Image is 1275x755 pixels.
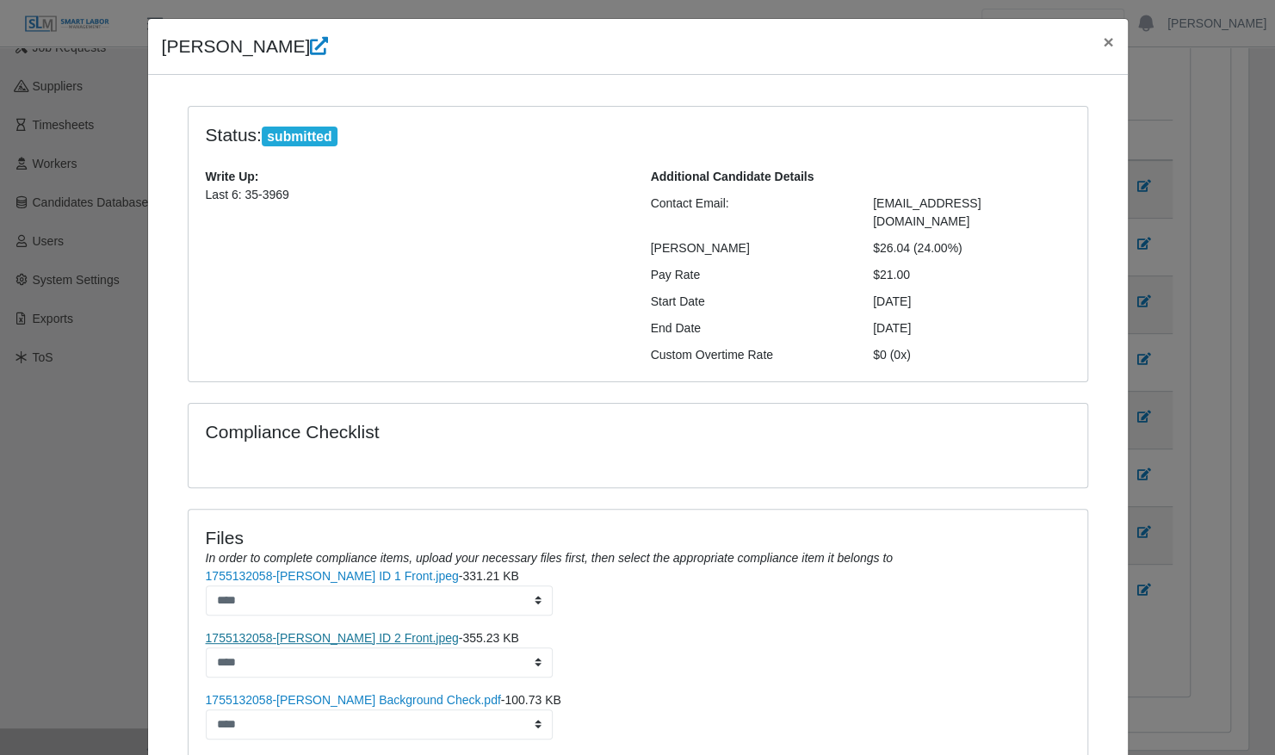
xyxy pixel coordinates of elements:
b: Additional Candidate Details [651,170,814,183]
span: × [1103,32,1113,52]
span: [DATE] [873,321,911,335]
div: End Date [638,319,861,337]
li: - [206,691,1070,740]
div: Start Date [638,293,861,311]
li: - [206,629,1070,678]
a: 1755132058-[PERSON_NAME] ID 1 Front.jpeg [206,569,459,583]
p: Last 6: 35-3969 [206,186,625,204]
span: 100.73 KB [504,693,560,707]
h4: [PERSON_NAME] [162,33,329,60]
span: $0 (0x) [873,348,911,362]
a: 1755132058-[PERSON_NAME] Background Check.pdf [206,693,501,707]
span: submitted [262,127,337,147]
i: In order to complete compliance items, upload your necessary files first, then select the appropr... [206,551,893,565]
h4: Status: [206,124,848,147]
h4: Compliance Checklist [206,421,773,442]
span: 331.21 KB [462,569,518,583]
li: - [206,567,1070,616]
h4: Files [206,527,1070,548]
div: Custom Overtime Rate [638,346,861,364]
div: $21.00 [860,266,1083,284]
div: [PERSON_NAME] [638,239,861,257]
div: [DATE] [860,293,1083,311]
span: 355.23 KB [462,631,518,645]
div: Contact Email: [638,195,861,231]
a: 1755132058-[PERSON_NAME] ID 2 Front.jpeg [206,631,459,645]
b: Write Up: [206,170,259,183]
button: Close [1089,19,1127,65]
div: Pay Rate [638,266,861,284]
span: [EMAIL_ADDRESS][DOMAIN_NAME] [873,196,981,228]
div: $26.04 (24.00%) [860,239,1083,257]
